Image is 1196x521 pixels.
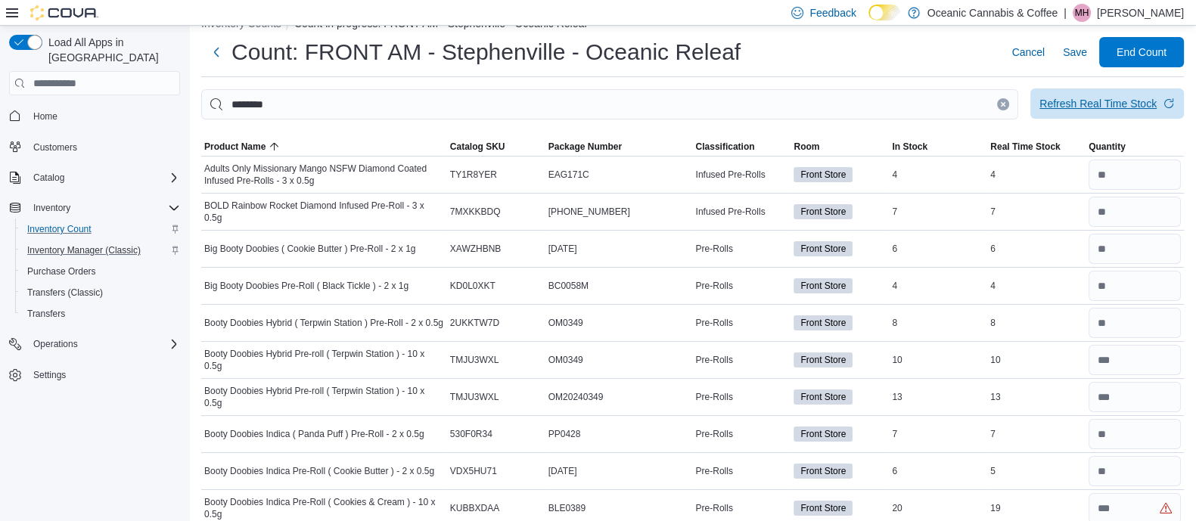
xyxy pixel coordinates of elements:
[21,241,147,259] a: Inventory Manager (Classic)
[450,169,497,181] span: TY1R8YER
[9,98,180,425] nav: Complex example
[15,282,186,303] button: Transfers (Classic)
[545,425,693,443] div: PP0428
[695,169,765,181] span: Infused Pre-Rolls
[201,89,1018,119] input: This is a search bar. After typing your query, hit enter to filter the results lower in the page.
[695,206,765,218] span: Infused Pre-Rolls
[868,5,900,20] input: Dark Mode
[695,141,754,153] span: Classification
[15,240,186,261] button: Inventory Manager (Classic)
[27,223,92,235] span: Inventory Count
[204,200,444,224] span: BOLD Rainbow Rocket Diamond Infused Pre-Roll - 3 x 0.5g
[889,499,987,517] div: 20
[809,5,856,20] span: Feedback
[42,35,180,65] span: Load All Apps in [GEOGRAPHIC_DATA]
[800,464,846,478] span: Front Store
[695,428,732,440] span: Pre-Rolls
[1099,37,1184,67] button: End Count
[800,205,846,219] span: Front Store
[33,369,66,381] span: Settings
[450,391,499,403] span: TMJU3WXL
[545,166,693,184] div: EAG171C
[695,354,732,366] span: Pre-Rolls
[545,462,693,480] div: [DATE]
[21,262,180,281] span: Purchase Orders
[1073,4,1091,22] div: Miguel Hawkins
[800,279,846,293] span: Front Store
[450,502,499,514] span: KUBBXDAA
[21,262,102,281] a: Purchase Orders
[1030,88,1184,119] button: Refresh Real Time Stock
[1086,138,1184,156] button: Quantity
[450,465,497,477] span: VDX5HU71
[27,265,96,278] span: Purchase Orders
[450,141,505,153] span: Catalog SKU
[800,316,846,330] span: Front Store
[27,335,180,353] span: Operations
[3,364,186,386] button: Settings
[3,104,186,126] button: Home
[21,305,71,323] a: Transfers
[548,141,622,153] span: Package Number
[15,219,186,240] button: Inventory Count
[1117,45,1166,60] span: End Count
[800,501,846,515] span: Front Store
[987,203,1086,221] div: 7
[204,465,434,477] span: Booty Doobies Indica Pre-Roll ( Cookie Butter ) - 2 x 0.5g
[27,199,180,217] span: Inventory
[3,333,186,355] button: Operations
[695,280,732,292] span: Pre-Rolls
[27,169,180,187] span: Catalog
[695,391,732,403] span: Pre-Rolls
[21,220,180,238] span: Inventory Count
[545,240,693,258] div: [DATE]
[987,314,1086,332] div: 8
[889,351,987,369] div: 10
[204,243,415,255] span: Big Booty Doobies ( Cookie Butter ) Pre-Roll - 2 x 1g
[21,284,180,302] span: Transfers (Classic)
[997,98,1009,110] button: Clear input
[27,366,72,384] a: Settings
[1063,45,1087,60] span: Save
[204,163,444,187] span: Adults Only Missionary Mango NSFW Diamond Coated Infused Pre-Rolls - 3 x 0.5g
[794,426,853,442] span: Front Store
[889,462,987,480] div: 6
[204,348,444,372] span: Booty Doobies Hybrid Pre-roll ( Terpwin Station ) - 10 x 0.5g
[800,390,846,404] span: Front Store
[868,20,869,21] span: Dark Mode
[794,464,853,479] span: Front Store
[545,388,693,406] div: OM20240349
[695,502,732,514] span: Pre-Rolls
[1097,4,1184,22] p: [PERSON_NAME]
[450,428,492,440] span: 530F0R34
[27,138,180,157] span: Customers
[21,305,180,323] span: Transfers
[204,496,444,520] span: Booty Doobies Indica Pre-Roll ( Cookies & Cream ) - 10 x 0.5g
[21,284,109,302] a: Transfers (Classic)
[889,240,987,258] div: 6
[21,220,98,238] a: Inventory Count
[204,317,443,329] span: Booty Doobies Hybrid ( Terpwin Station ) Pre-Roll - 2 x 0.5g
[889,388,987,406] div: 13
[1089,141,1126,153] span: Quantity
[33,202,70,214] span: Inventory
[33,141,77,154] span: Customers
[1011,45,1045,60] span: Cancel
[27,169,70,187] button: Catalog
[987,277,1086,295] div: 4
[800,353,846,367] span: Front Store
[27,106,180,125] span: Home
[27,138,83,157] a: Customers
[1039,96,1157,111] div: Refresh Real Time Stock
[545,138,693,156] button: Package Number
[201,37,231,67] button: Next
[927,4,1058,22] p: Oceanic Cannabis & Coffee
[204,385,444,409] span: Booty Doobies Hybrid Pre-roll ( Terpwin Station ) - 10 x 0.5g
[987,351,1086,369] div: 10
[27,335,84,353] button: Operations
[21,241,180,259] span: Inventory Manager (Classic)
[231,37,741,67] h1: Count: FRONT AM - Stephenville - Oceanic Releaf
[794,167,853,182] span: Front Store
[450,243,502,255] span: XAWZHBNB
[450,354,499,366] span: TMJU3WXL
